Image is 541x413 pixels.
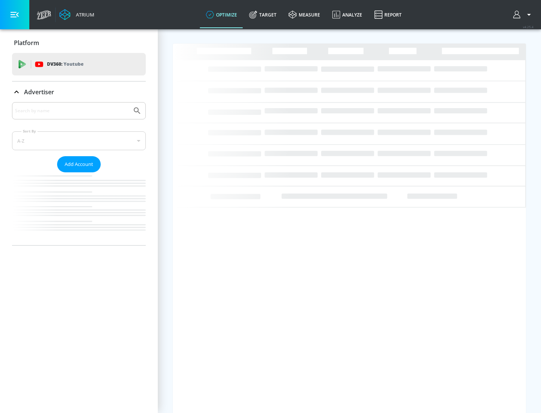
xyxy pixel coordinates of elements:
[523,25,533,29] span: v 4.25.4
[12,102,146,245] div: Advertiser
[15,106,129,116] input: Search by name
[65,160,93,169] span: Add Account
[63,60,83,68] p: Youtube
[12,131,146,150] div: A-Z
[57,156,101,172] button: Add Account
[326,1,368,28] a: Analyze
[14,39,39,47] p: Platform
[12,172,146,245] nav: list of Advertiser
[200,1,243,28] a: optimize
[59,9,94,20] a: Atrium
[73,11,94,18] div: Atrium
[24,88,54,96] p: Advertiser
[368,1,408,28] a: Report
[47,60,83,68] p: DV360:
[21,129,38,134] label: Sort By
[12,32,146,53] div: Platform
[283,1,326,28] a: measure
[243,1,283,28] a: Target
[12,53,146,75] div: DV360: Youtube
[12,81,146,102] div: Advertiser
